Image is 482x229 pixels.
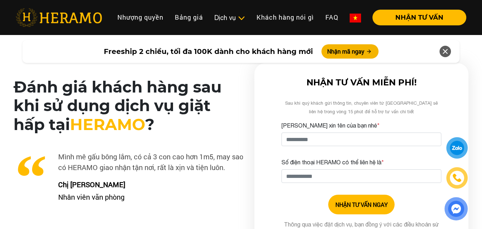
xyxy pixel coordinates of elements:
a: phone-icon [447,168,467,188]
p: Chị [PERSON_NAME] [53,179,243,190]
img: vn-flag.png [350,14,361,23]
a: Khách hàng nói gì [251,10,320,25]
span: Freeship 2 chiều, tối đa 100K dành cho khách hàng mới [104,46,313,57]
button: NHẬN TƯ VẤN NGAY [328,195,395,214]
span: Sau khi quý khách gửi thông tin, chuyên viên từ [GEOGRAPHIC_DATA] sẽ liên hệ trong vòng 15 phút đ... [285,100,438,114]
p: Nhân viên văn phòng [53,191,243,202]
h3: NHẬN TƯ VẤN MIỄN PHÍ! [281,78,441,88]
img: subToggleIcon [238,15,245,22]
h2: Đánh giá khách hàng sau khi sử dụng dịch vụ giặt hấp tại ? [14,78,243,134]
a: NHẬN TƯ VẤN [367,14,466,21]
button: Nhận mã ngay [321,44,379,59]
img: heramo-logo.png [16,8,102,27]
span: HERAMO [70,115,145,134]
label: Số điện thoại HERAMO có thể liên hệ là [281,158,384,166]
a: Bảng giá [169,10,209,25]
div: Dịch vụ [214,13,245,23]
p: Mình mê gấu bông lắm, có cả 3 con cao hơn 1m5, may sao có HERAMO giao nhận tận nơi, rất là xịn và... [14,151,243,173]
a: Nhượng quyền [112,10,169,25]
label: [PERSON_NAME] xin tên của bạn nhé [281,121,380,130]
a: FAQ [320,10,344,25]
button: NHẬN TƯ VẤN [372,10,466,25]
img: phone-icon [453,174,461,182]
